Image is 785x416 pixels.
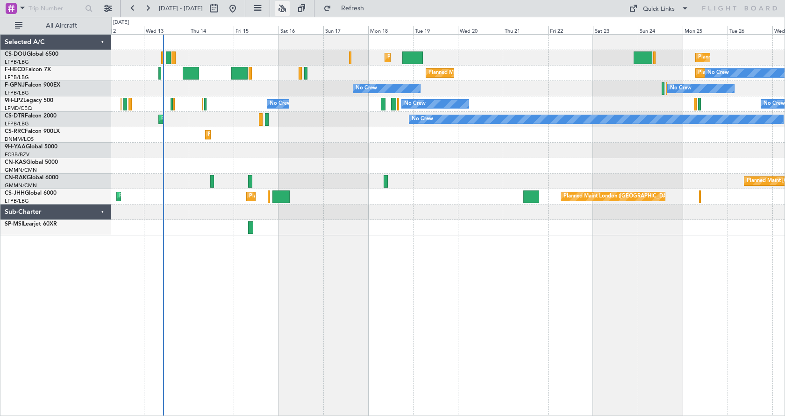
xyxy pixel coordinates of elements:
button: Refresh [319,1,375,16]
div: Sat 16 [278,26,323,34]
div: Tue 26 [728,26,772,34]
div: Sat 23 [593,26,638,34]
a: LFMD/CEQ [5,105,32,112]
div: No Crew [270,97,291,111]
span: 9H-LPZ [5,98,23,103]
a: 9H-LPZLegacy 500 [5,98,53,103]
div: Thu 21 [503,26,548,34]
input: Trip Number [29,1,82,15]
div: Fri 15 [234,26,278,34]
span: SP-MSI [5,221,23,227]
div: Tue 19 [413,26,458,34]
div: Planned Maint [GEOGRAPHIC_DATA] ([GEOGRAPHIC_DATA]) [387,51,535,65]
div: Mon 18 [368,26,413,34]
button: Quick Links [624,1,693,16]
a: CS-JHHGlobal 6000 [5,190,57,196]
a: LFPB/LBG [5,197,29,204]
div: Planned Maint [GEOGRAPHIC_DATA] ([GEOGRAPHIC_DATA]) [119,190,266,204]
div: No Crew [356,81,377,95]
span: Refresh [333,5,372,12]
a: GMMN/CMN [5,182,37,189]
div: No Crew [412,112,433,126]
a: CS-DOUGlobal 6500 [5,51,58,57]
div: No Crew [404,97,426,111]
span: F-HECD [5,67,25,73]
span: CS-DOU [5,51,27,57]
div: Planned Maint Sofia [161,112,209,126]
div: No Crew [764,97,785,111]
div: Planned Maint Lagos ([PERSON_NAME]) [208,128,305,142]
div: Thu 14 [189,26,234,34]
div: Wed 20 [458,26,503,34]
a: F-HECDFalcon 7X [5,67,51,73]
a: 9H-YAAGlobal 5000 [5,144,57,150]
a: GMMN/CMN [5,167,37,174]
span: CS-DTR [5,113,25,119]
div: Planned Maint London ([GEOGRAPHIC_DATA]) [564,190,675,204]
div: Planned Maint [GEOGRAPHIC_DATA] ([GEOGRAPHIC_DATA]) [249,190,396,204]
span: CS-RRC [5,129,25,134]
span: 9H-YAA [5,144,26,150]
a: CN-KASGlobal 5000 [5,160,58,165]
div: No Crew [670,81,692,95]
div: Planned Maint [GEOGRAPHIC_DATA] ([GEOGRAPHIC_DATA]) [428,66,576,80]
span: F-GPNJ [5,82,25,88]
div: Mon 25 [683,26,728,34]
a: SP-MSILearjet 60XR [5,221,57,227]
a: CN-RAKGlobal 6000 [5,175,58,181]
a: LFPB/LBG [5,120,29,127]
a: LFPB/LBG [5,74,29,81]
div: [DATE] [113,19,129,27]
div: Sun 17 [323,26,368,34]
span: [DATE] - [DATE] [159,4,203,13]
span: CN-KAS [5,160,26,165]
a: CS-RRCFalcon 900LX [5,129,60,134]
span: CN-RAK [5,175,27,181]
a: LFPB/LBG [5,58,29,66]
a: F-GPNJFalcon 900EX [5,82,60,88]
div: Quick Links [643,5,675,14]
a: CS-DTRFalcon 2000 [5,113,57,119]
div: Sun 24 [638,26,683,34]
div: Fri 22 [548,26,593,34]
div: Tue 12 [99,26,144,34]
a: FCBB/BZV [5,151,29,158]
span: CS-JHH [5,190,25,196]
span: All Aircraft [24,22,99,29]
div: No Crew [707,66,729,80]
div: Wed 13 [144,26,189,34]
a: DNMM/LOS [5,136,34,143]
a: LFPB/LBG [5,89,29,96]
button: All Aircraft [10,18,101,33]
